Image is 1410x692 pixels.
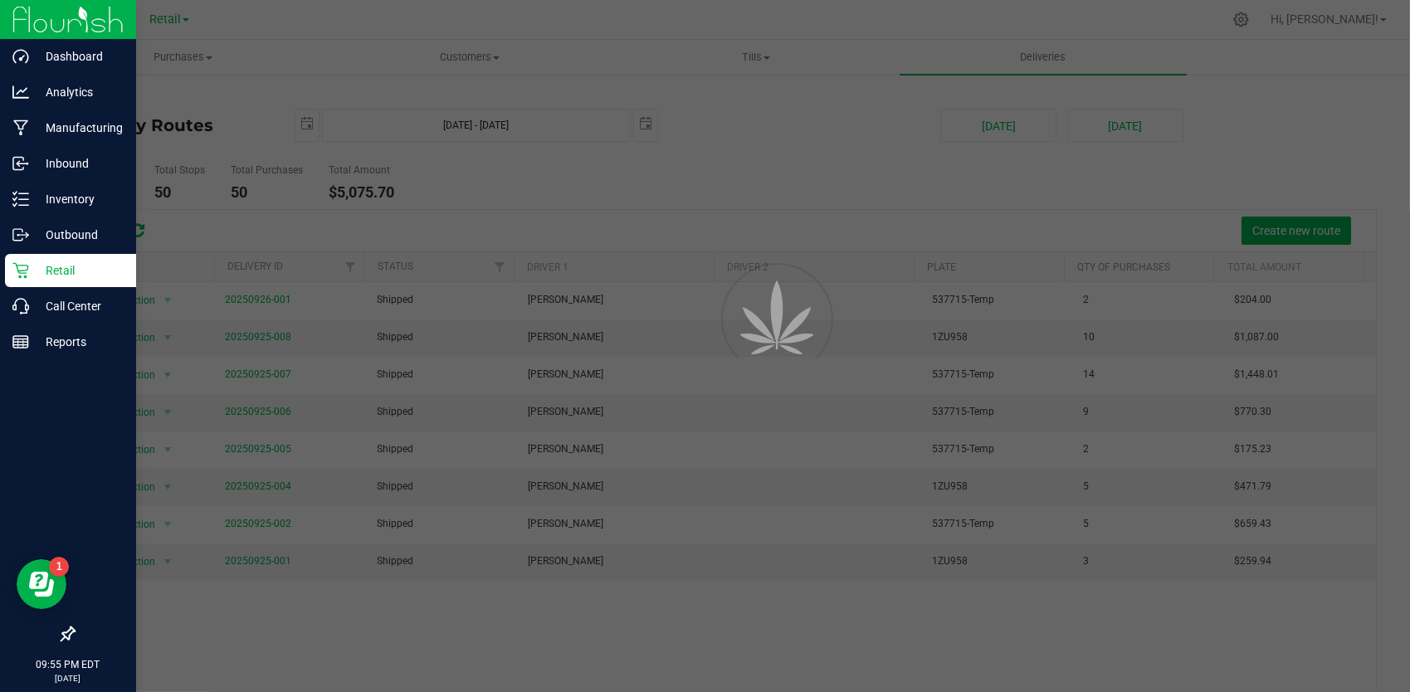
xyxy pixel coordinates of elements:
[29,154,129,173] p: Inbound
[12,191,29,207] inline-svg: Inventory
[12,84,29,100] inline-svg: Analytics
[49,557,69,577] iframe: Resource center unread badge
[17,559,66,609] iframe: Resource center
[29,296,129,316] p: Call Center
[29,118,129,138] p: Manufacturing
[12,155,29,172] inline-svg: Inbound
[7,672,129,685] p: [DATE]
[29,225,129,245] p: Outbound
[7,657,129,672] p: 09:55 PM EDT
[12,227,29,243] inline-svg: Outbound
[12,262,29,279] inline-svg: Retail
[29,261,129,280] p: Retail
[12,48,29,65] inline-svg: Dashboard
[29,189,129,209] p: Inventory
[29,46,129,66] p: Dashboard
[12,298,29,314] inline-svg: Call Center
[12,119,29,136] inline-svg: Manufacturing
[12,334,29,350] inline-svg: Reports
[29,332,129,352] p: Reports
[29,82,129,102] p: Analytics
